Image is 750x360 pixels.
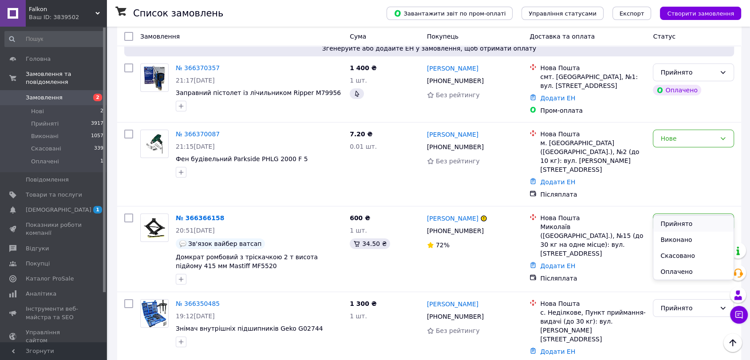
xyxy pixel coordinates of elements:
[723,333,742,352] button: Наверх
[653,248,734,264] li: Скасовано
[26,206,91,214] span: [DEMOGRAPHIC_DATA]
[176,227,215,234] span: 20:51[DATE]
[141,300,167,327] img: Фото товару
[653,216,734,232] li: Прийнято
[91,132,103,140] span: 1057
[31,107,44,115] span: Нові
[653,85,701,95] div: Оплачено
[94,145,103,153] span: 339
[100,107,103,115] span: 2
[427,64,478,73] a: [PERSON_NAME]
[176,313,215,320] span: 19:12[DATE]
[29,13,107,21] div: Ваш ID: 3839502
[93,206,102,214] span: 1
[128,44,730,53] span: Згенеруйте або додайте ЕН у замовлення, щоб отримати оплату
[660,134,716,143] div: Нове
[141,134,168,154] img: Фото товару
[436,327,480,334] span: Без рейтингу
[26,70,107,86] span: Замовлення та повідомлення
[140,130,169,158] a: Фото товару
[26,290,56,298] span: Аналітика
[387,7,513,20] button: Завантажити звіт по пром-оплаті
[540,222,646,258] div: Миколаїв ([GEOGRAPHIC_DATA].), №15 (до 30 кг на одне місце): вул. [STREET_ADDRESS]
[540,95,575,102] a: Додати ЕН
[26,260,50,268] span: Покупці
[31,132,59,140] span: Виконані
[425,310,486,323] div: [PHONE_NUMBER]
[350,313,367,320] span: 1 шт.
[427,130,478,139] a: [PERSON_NAME]
[651,9,741,16] a: Створити замовлення
[176,77,215,84] span: 21:17[DATE]
[176,143,215,150] span: 21:15[DATE]
[425,141,486,153] div: [PHONE_NUMBER]
[540,274,646,283] div: Післяплата
[26,305,82,321] span: Інструменти веб-майстра та SEO
[350,77,367,84] span: 1 шт.
[667,10,734,17] span: Створити замовлення
[26,55,51,63] span: Головна
[427,33,458,40] span: Покупець
[436,91,480,99] span: Без рейтингу
[660,67,716,77] div: Прийнято
[540,63,646,72] div: Нова Пошта
[540,348,575,355] a: Додати ЕН
[427,214,478,223] a: [PERSON_NAME]
[29,5,95,13] span: Falkon
[176,89,341,96] a: Заправний пістолет із лічильником Ripper M79956
[540,299,646,308] div: Нова Пошта
[660,303,716,313] div: Прийнято
[653,33,675,40] span: Статус
[350,64,377,71] span: 1 400 ₴
[31,145,61,153] span: Скасовані
[176,64,220,71] a: № 366370357
[540,138,646,174] div: м. [GEOGRAPHIC_DATA] ([GEOGRAPHIC_DATA].), №2 (до 10 кг): вул. [PERSON_NAME][STREET_ADDRESS]
[176,300,220,307] a: № 366350485
[612,7,651,20] button: Експорт
[31,158,59,166] span: Оплачені
[730,306,748,324] button: Чат з покупцем
[350,238,390,249] div: 34.50 ₴
[179,240,186,247] img: :speech_balloon:
[140,299,169,328] a: Фото товару
[436,241,450,249] span: 72%
[176,131,220,138] a: № 366370087
[133,8,223,19] h1: Список замовлень
[26,275,74,283] span: Каталог ProSale
[540,72,646,90] div: смт. [GEOGRAPHIC_DATA], №1: вул. [STREET_ADDRESS]
[4,31,104,47] input: Пошук
[26,176,69,184] span: Повідомлення
[176,214,224,222] a: № 366366158
[521,7,604,20] button: Управління статусами
[350,300,377,307] span: 1 300 ₴
[540,190,646,199] div: Післяплата
[26,328,82,344] span: Управління сайтом
[427,300,478,309] a: [PERSON_NAME]
[540,106,646,115] div: Пром-оплата
[540,178,575,186] a: Додати ЕН
[26,245,49,253] span: Відгуки
[141,217,168,238] img: Фото товару
[540,214,646,222] div: Нова Пошта
[425,225,486,237] div: [PHONE_NUMBER]
[140,33,180,40] span: Замовлення
[176,253,318,269] a: Домкрат ромбовий з тріскачкою 2 т висота підйому 415 мм Mastiff MF5520
[529,10,596,17] span: Управління статусами
[540,262,575,269] a: Додати ЕН
[176,155,308,162] a: Фен будівельний Parkside PHLG 2000 F 5
[394,9,505,17] span: Завантажити звіт по пром-оплаті
[140,63,169,92] a: Фото товару
[540,308,646,344] div: с. Неділкове, Пункт приймання-видачі (до 30 кг): вул. [PERSON_NAME][STREET_ADDRESS]
[176,325,323,332] span: Знімач внутрішніх підшипників Geko G02744
[436,158,480,165] span: Без рейтингу
[350,131,372,138] span: 7.20 ₴
[653,232,734,248] li: Виконано
[91,120,103,128] span: 3917
[188,240,261,247] span: Зв'язок вайбер ватсап
[653,264,734,280] li: Оплачено
[350,214,370,222] span: 600 ₴
[529,33,595,40] span: Доставка та оплата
